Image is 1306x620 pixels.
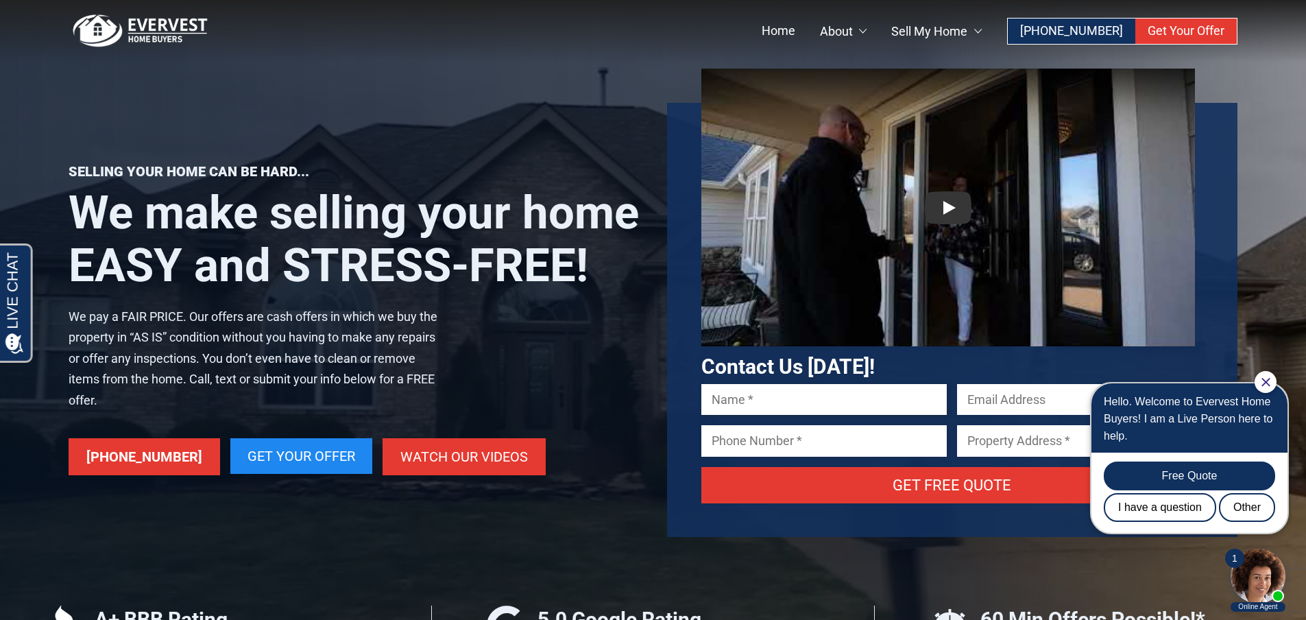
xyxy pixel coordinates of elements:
[69,14,213,48] img: logo.png
[383,438,546,475] a: Watch Our Videos
[34,11,110,28] span: Opens a chat window
[808,19,880,44] a: About
[69,164,640,180] p: Selling your home can be hard...
[1135,19,1237,44] a: Get Your Offer
[701,467,1204,503] input: Get Free Quote
[1008,19,1135,44] a: [PHONE_NUMBER]
[69,307,449,412] p: We pay a FAIR PRICE. Our offers are cash offers in which we buy the property in “AS IS” condition...
[69,438,220,475] a: [PHONE_NUMBER]
[701,384,947,415] input: Name *
[701,355,1204,379] h3: Contact Us [DATE]!
[86,449,202,465] span: [PHONE_NUMBER]
[701,425,947,456] input: Phone Number *
[1020,23,1123,38] span: [PHONE_NUMBER]
[957,384,1203,415] input: Email Address
[701,384,1204,520] form: Contact form
[879,19,994,44] a: Sell My Home
[69,187,640,292] h1: We make selling your home EASY and STRESS-FREE!
[749,19,808,44] a: Home
[230,438,372,474] a: Get Your Offer
[1073,370,1292,613] iframe: Chat Invitation
[957,425,1203,456] input: Property Address *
